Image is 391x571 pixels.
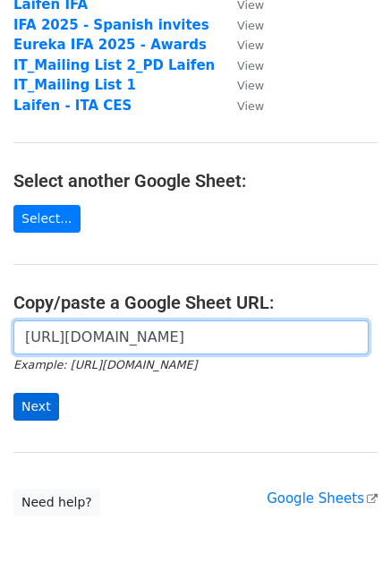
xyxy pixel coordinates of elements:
div: Widget chat [302,485,391,571]
iframe: Chat Widget [302,485,391,571]
small: View [237,38,264,52]
input: Paste your Google Sheet URL here [13,320,369,354]
a: View [219,37,264,53]
small: View [237,79,264,92]
a: IT_Mailing List 1 [13,77,136,93]
small: Example: [URL][DOMAIN_NAME] [13,358,197,371]
a: IT_Mailing List 2_PD Laifen [13,57,215,73]
a: View [219,17,264,33]
a: View [219,77,264,93]
a: View [219,57,264,73]
small: View [237,99,264,113]
small: View [237,19,264,32]
h4: Copy/paste a Google Sheet URL: [13,292,378,313]
a: View [219,98,264,114]
a: Google Sheets [267,490,378,507]
a: Eureka IFA 2025 - Awards [13,37,207,53]
a: Select... [13,205,81,233]
a: IFA 2025 - Spanish invites [13,17,209,33]
input: Next [13,393,59,421]
a: Need help? [13,489,100,516]
small: View [237,59,264,72]
h4: Select another Google Sheet: [13,170,378,192]
a: Laifen - ITA CES [13,98,132,114]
